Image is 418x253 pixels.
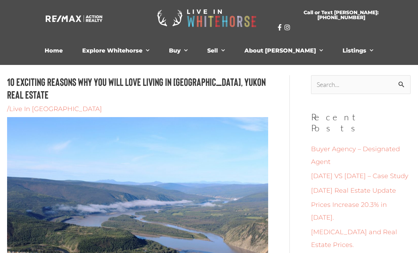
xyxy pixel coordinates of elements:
[286,10,396,20] span: Call or Text [PERSON_NAME]: [PHONE_NUMBER]
[77,44,155,58] a: Explore Whitehorse
[202,44,230,58] a: Sell
[337,44,379,58] a: Listings
[311,201,387,221] a: Prices Increase 20.3% in [DATE].
[311,187,396,194] a: [DATE] Real Estate Update
[7,75,268,101] h1: 10 Exciting Reasons Why You Will Love Living In [GEOGRAPHIC_DATA], Yukon Real Estate
[7,104,268,114] div: /
[39,44,68,58] a: Home
[395,75,411,96] input: Search
[164,44,193,58] a: Buy
[239,44,328,58] a: About [PERSON_NAME]
[14,44,404,58] nav: Menu
[311,172,408,180] a: [DATE] VS [DATE] – Case Study
[311,145,400,166] a: Buyer Agency – Designated Agent
[278,6,405,24] a: Call or Text [PERSON_NAME]: [PHONE_NUMBER]
[311,112,411,134] h2: Recent Posts
[9,105,102,113] a: Live In [GEOGRAPHIC_DATA]
[311,143,411,251] nav: Recent Posts
[311,228,397,249] a: [MEDICAL_DATA] and Real Estate Prices.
